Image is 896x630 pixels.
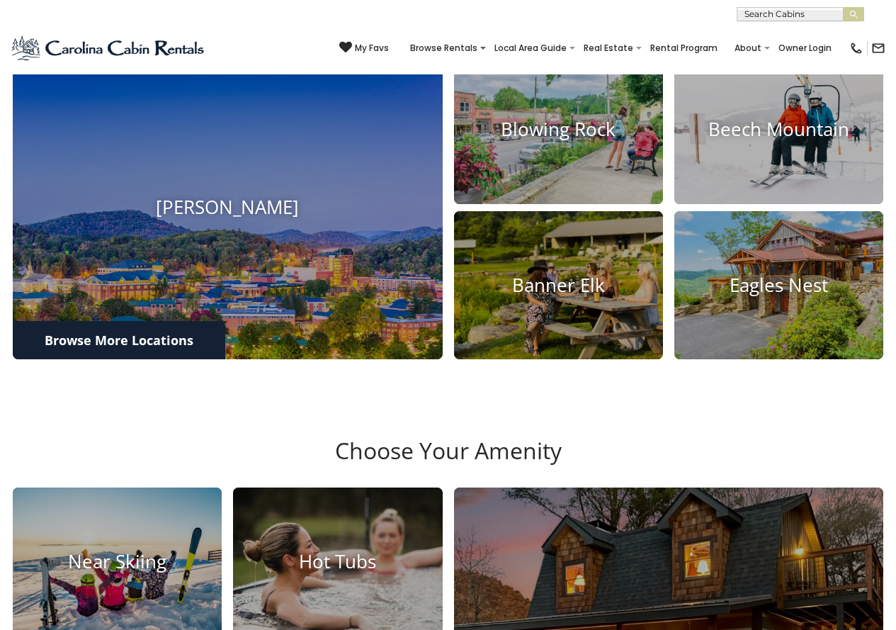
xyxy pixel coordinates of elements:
a: My Favs [339,41,389,55]
a: Real Estate [577,38,640,58]
a: Rental Program [643,38,725,58]
img: phone-regular-black.png [849,41,863,55]
h4: Eagles Nest [674,274,883,296]
a: Owner Login [771,38,839,58]
a: Local Area Guide [487,38,574,58]
span: My Favs [355,42,389,55]
a: Eagles Nest [674,211,883,360]
h4: Hot Tubs [233,551,442,573]
img: Blue-2.png [11,34,207,62]
h3: Choose Your Amenity [11,437,885,487]
a: Banner Elk [454,211,663,360]
h4: Blowing Rock [454,118,663,140]
a: Browse Rentals [403,38,484,58]
h4: Banner Elk [454,274,663,296]
h4: Beech Mountain [674,118,883,140]
a: Beech Mountain [674,55,883,204]
h4: Near Skiing [13,551,222,573]
img: mail-regular-black.png [871,41,885,55]
a: About [727,38,769,58]
a: Blowing Rock [454,55,663,204]
a: Browse More Locations [13,321,225,359]
a: [PERSON_NAME] [13,55,443,360]
h4: [PERSON_NAME] [13,196,443,218]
